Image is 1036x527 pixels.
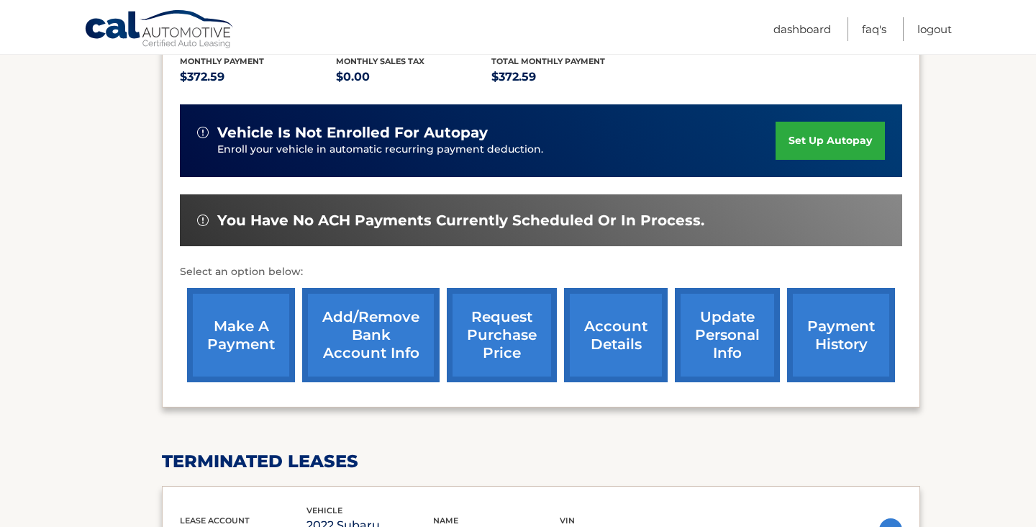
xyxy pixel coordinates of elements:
span: name [433,515,458,526]
span: vin [560,515,575,526]
a: Add/Remove bank account info [302,288,440,382]
a: Cal Automotive [84,9,235,51]
span: Monthly sales Tax [336,56,424,66]
a: Logout [917,17,952,41]
a: set up autopay [776,122,885,160]
a: account details [564,288,668,382]
span: vehicle is not enrolled for autopay [217,124,488,142]
img: alert-white.svg [197,127,209,138]
a: update personal info [675,288,780,382]
a: FAQ's [862,17,886,41]
p: $0.00 [336,67,492,87]
p: Enroll your vehicle in automatic recurring payment deduction. [217,142,776,158]
p: $372.59 [491,67,647,87]
p: Select an option below: [180,263,902,281]
a: Dashboard [773,17,831,41]
span: vehicle [306,505,342,515]
a: request purchase price [447,288,557,382]
h2: terminated leases [162,451,920,472]
img: alert-white.svg [197,215,209,226]
p: $372.59 [180,67,336,87]
span: Monthly Payment [180,56,264,66]
span: Total Monthly Payment [491,56,605,66]
span: lease account [180,515,250,526]
span: You have no ACH payments currently scheduled or in process. [217,212,704,230]
a: make a payment [187,288,295,382]
a: payment history [787,288,895,382]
